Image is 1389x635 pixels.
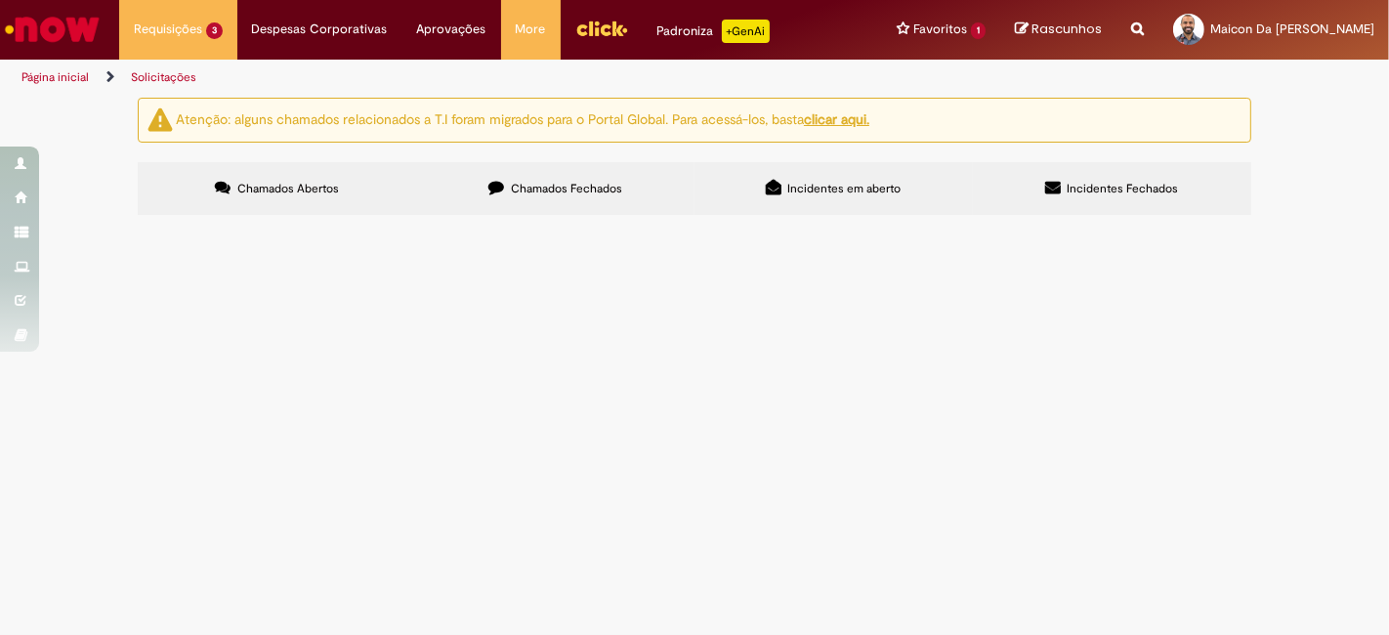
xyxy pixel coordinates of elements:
[511,181,622,196] span: Chamados Fechados
[176,110,869,128] ng-bind-html: Atenção: alguns chamados relacionados a T.I foram migrados para o Portal Global. Para acessá-los,...
[21,69,89,85] a: Página inicial
[1210,21,1374,37] span: Maicon Da [PERSON_NAME]
[237,181,339,196] span: Chamados Abertos
[15,60,911,96] ul: Trilhas de página
[131,69,196,85] a: Solicitações
[971,22,986,39] span: 1
[722,20,770,43] p: +GenAi
[913,20,967,39] span: Favoritos
[1015,21,1102,39] a: Rascunhos
[788,181,902,196] span: Incidentes em aberto
[252,20,388,39] span: Despesas Corporativas
[657,20,770,43] div: Padroniza
[1031,20,1102,38] span: Rascunhos
[516,20,546,39] span: More
[2,10,103,49] img: ServiceNow
[134,20,202,39] span: Requisições
[206,22,223,39] span: 3
[417,20,486,39] span: Aprovações
[804,110,869,128] a: clicar aqui.
[1068,181,1179,196] span: Incidentes Fechados
[575,14,628,43] img: click_logo_yellow_360x200.png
